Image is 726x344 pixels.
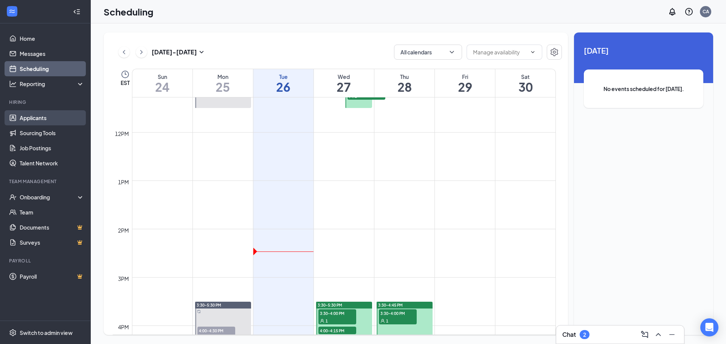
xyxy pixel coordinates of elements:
span: 3:30-4:00 PM [318,309,356,317]
span: 3:30-4:45 PM [378,302,403,308]
span: EST [121,79,130,86]
button: ChevronLeft [118,46,130,58]
span: 4:00-4:30 PM [197,327,235,334]
span: 3:30-5:30 PM [318,302,342,308]
svg: SmallChevronDown [197,48,206,57]
div: 2 [583,332,586,338]
div: 1pm [116,178,130,186]
svg: Collapse [73,8,81,15]
input: Manage availability [473,48,527,56]
h1: 25 [193,80,253,93]
span: 3:30-5:30 PM [197,302,221,308]
h1: 24 [132,80,192,93]
button: Minimize [666,329,678,341]
svg: ChevronUp [654,330,663,339]
svg: Sync [197,310,201,313]
a: Sourcing Tools [20,125,84,140]
span: No events scheduled for [DATE]. [599,85,688,93]
h3: Chat [562,330,576,339]
span: 4:00-4:15 PM [318,327,356,334]
a: August 27, 2025 [314,69,374,97]
div: Thu [374,73,434,80]
h1: 29 [435,80,495,93]
a: SurveysCrown [20,235,84,250]
button: All calendarsChevronDown [394,45,462,60]
svg: User [380,319,385,323]
div: CA [703,8,709,15]
button: ChevronUp [652,329,664,341]
span: 1 [326,318,328,324]
h1: 30 [495,80,555,93]
div: Switch to admin view [20,329,73,336]
svg: Settings [550,48,559,57]
a: Job Postings [20,140,84,156]
a: Talent Network [20,156,84,171]
svg: UserCheck [9,193,17,201]
button: ChevronRight [136,46,147,58]
div: Open Intercom Messenger [700,318,718,336]
span: 3:30-4:00 PM [379,309,417,317]
a: PayrollCrown [20,269,84,284]
h1: 27 [314,80,374,93]
a: August 28, 2025 [374,69,434,97]
a: August 24, 2025 [132,69,192,97]
h1: Scheduling [104,5,154,18]
div: Tue [253,73,313,80]
svg: User [320,319,324,323]
a: DocumentsCrown [20,220,84,235]
svg: ChevronDown [448,48,456,56]
div: 2pm [116,226,130,234]
a: Scheduling [20,61,84,76]
svg: ChevronDown [530,49,536,55]
svg: QuestionInfo [684,7,693,16]
a: Team [20,205,84,220]
div: 12pm [113,130,130,138]
div: Sun [132,73,192,80]
svg: ComposeMessage [640,330,649,339]
a: August 25, 2025 [193,69,253,97]
svg: Analysis [9,80,17,88]
svg: ChevronLeft [120,48,128,57]
svg: Notifications [668,7,677,16]
div: Team Management [9,178,83,185]
a: August 29, 2025 [435,69,495,97]
button: ComposeMessage [639,329,651,341]
div: Hiring [9,99,83,105]
div: Reporting [20,80,85,88]
h1: 26 [253,80,313,93]
a: Messages [20,46,84,61]
svg: Clock [121,70,130,79]
div: Fri [435,73,495,80]
span: 1 [386,318,388,324]
h3: [DATE] - [DATE] [152,48,197,56]
svg: Settings [9,329,17,336]
div: Onboarding [20,193,78,201]
div: Sat [495,73,555,80]
span: [DATE] [584,45,703,56]
svg: WorkstreamLogo [8,8,16,15]
div: Payroll [9,258,83,264]
div: 3pm [116,275,130,283]
a: Applicants [20,110,84,125]
h1: 28 [374,80,434,93]
div: Mon [193,73,253,80]
svg: ChevronRight [138,48,145,57]
div: Wed [314,73,374,80]
a: August 26, 2025 [253,69,313,97]
button: Settings [547,45,562,60]
a: August 30, 2025 [495,69,555,97]
svg: Minimize [667,330,676,339]
div: 4pm [116,323,130,331]
a: Home [20,31,84,46]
